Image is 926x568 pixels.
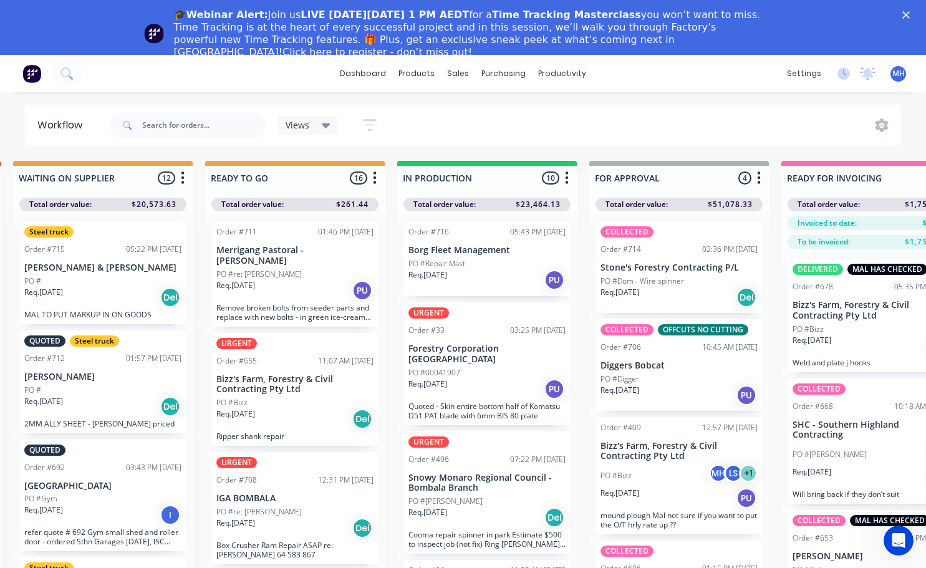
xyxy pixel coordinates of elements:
[19,440,186,552] div: QUOTEDOrder #69203:43 PM [DATE][GEOGRAPHIC_DATA]PO #GymReq.[DATE]Irefer quote # 692 Gym small she...
[600,373,639,385] p: PO #Digger
[318,474,374,486] div: 12:31 PM [DATE]
[216,303,374,322] p: Remove broken bolts from seeder parts and replace with new bolts - in green ice-cream container o...
[596,221,763,313] div: COLLECTEDOrder #71402:36 PM [DATE]Stone's Forestry Contracting P/LPO #Dom - Wire spinnerReq.[DATE...
[70,335,119,347] div: Steel truck
[596,319,763,411] div: COLLECTEDOFFCUTS NO CUTTINGOrder #70610:45 AM [DATE]Diggers BobcatPO #DiggerReq.[DATE]PU
[793,449,867,460] p: PO #[PERSON_NAME]
[544,270,564,290] div: PU
[174,9,268,21] b: 🎓Webinar Alert:
[793,264,843,275] div: DELIVERED
[510,325,566,336] div: 03:25 PM [DATE]
[736,385,756,405] div: PU
[408,402,566,420] p: Quoted - Skin entire bottom half of Komatsu D51 PAT blade with 6mm BIS 80 plate
[126,244,181,255] div: 05:22 PM [DATE]
[352,281,372,301] div: PU
[334,64,392,83] a: dashboard
[600,276,684,287] p: PO #Dom - Wire spinner
[24,244,65,255] div: Order #715
[600,287,639,298] p: Req. [DATE]
[403,221,571,296] div: Order #71605:43 PM [DATE]Borg Fleet ManagementPO #Repair MastReq.[DATE]PU
[282,46,472,58] a: Click here to register - don’t miss out!
[793,401,833,412] div: Order #668
[392,64,441,83] div: products
[24,445,65,456] div: QUOTED
[216,493,374,504] p: IGA BOMBALA
[22,64,41,83] img: Factory
[798,236,850,248] span: To be invoiced:
[884,526,914,556] iframe: Intercom live chat
[702,244,758,255] div: 02:36 PM [DATE]
[126,353,181,364] div: 01:57 PM [DATE]
[781,64,827,83] div: settings
[892,68,905,79] span: MH
[216,408,255,420] p: Req. [DATE]
[24,276,41,287] p: PO #
[793,383,846,395] div: COLLECTED
[739,464,758,483] div: + 1
[24,527,181,546] p: refer quote # 692 Gym small shed and roller door - ordered Sthn Garages [DATE], ISC Steel ordered...
[126,462,181,473] div: 03:43 PM [DATE]
[408,344,566,365] p: Forestry Corporation [GEOGRAPHIC_DATA]
[736,287,756,307] div: Del
[216,374,374,395] p: Bizz's Farm, Forestry & Civil Contracting Pty Ltd
[408,436,449,448] div: URGENT
[408,496,483,507] p: PO #[PERSON_NAME]
[211,221,379,327] div: Order #71101:46 PM [DATE]Merrigang Pastoral - [PERSON_NAME]PO #re: [PERSON_NAME]Req.[DATE]PURemov...
[596,417,763,535] div: Order #40912:57 PM [DATE]Bizz's Farm, Forestry & Civil Contracting Pty LtdPO #BizzMHLS+1Req.[DATE...
[132,199,176,210] span: $20,573.63
[352,518,372,538] div: Del
[160,505,180,525] div: I
[708,199,753,210] span: $51,078.33
[144,24,164,44] img: Profile image for Team
[600,546,654,557] div: COLLECTED
[216,280,255,291] p: Req. [DATE]
[600,324,654,335] div: COLLECTED
[793,466,831,478] p: Req. [DATE]
[24,372,181,382] p: [PERSON_NAME]
[600,385,639,396] p: Req. [DATE]
[408,454,449,465] div: Order #496
[408,245,566,256] p: Borg Fleet Management
[600,262,758,273] p: Stone's Forestry Contracting P/L
[216,269,302,280] p: PO #re: [PERSON_NAME]
[510,454,566,465] div: 07:22 PM [DATE]
[24,493,57,504] p: PO #Gym
[600,226,654,238] div: COLLECTED
[902,11,915,19] div: Close
[216,397,248,408] p: PO #Bizz
[24,396,63,407] p: Req. [DATE]
[352,409,372,429] div: Del
[793,335,831,346] p: Req. [DATE]
[408,378,447,390] p: Req. [DATE]
[24,504,63,516] p: Req. [DATE]
[24,385,41,396] p: PO #
[216,541,374,559] p: Box Crusher Ram Repair ASAP re: [PERSON_NAME] 64 583 867
[216,431,374,441] p: Ripper shank repair
[413,199,476,210] span: Total order value:
[24,287,63,298] p: Req. [DATE]
[605,199,668,210] span: Total order value:
[798,199,860,210] span: Total order value:
[408,325,445,336] div: Order #33
[600,342,641,353] div: Order #706
[211,452,379,564] div: URGENTOrder #70812:31 PM [DATE]IGA BOMBALAPO #re: [PERSON_NAME]Req.[DATE]DelBox Crusher Ram Repai...
[793,532,833,544] div: Order #653
[403,431,571,554] div: URGENTOrder #49607:22 PM [DATE]Snowy Monaro Regional Council - Bombala BranchPO #[PERSON_NAME]Req...
[600,511,758,529] p: mound plough Mal not sure if you want to put the O/T hrly rate up ??
[142,113,266,138] input: Search for orders...
[336,199,369,210] span: $261.44
[408,507,447,518] p: Req. [DATE]
[24,419,181,428] p: 2MM ALLY SHEET - [PERSON_NAME] priced
[798,218,857,229] span: Invoiced to date:
[318,355,374,367] div: 11:07 AM [DATE]
[702,422,758,433] div: 12:57 PM [DATE]
[216,517,255,529] p: Req. [DATE]
[408,269,447,281] p: Req. [DATE]
[793,281,833,292] div: Order #678
[174,9,763,59] div: Join us for a you won’t want to miss. Time Tracking is at the heart of every successful project a...
[160,397,180,416] div: Del
[658,324,748,335] div: OFFCUTS NO CUTTING
[216,457,257,468] div: URGENT
[475,64,532,83] div: purchasing
[702,342,758,353] div: 10:45 AM [DATE]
